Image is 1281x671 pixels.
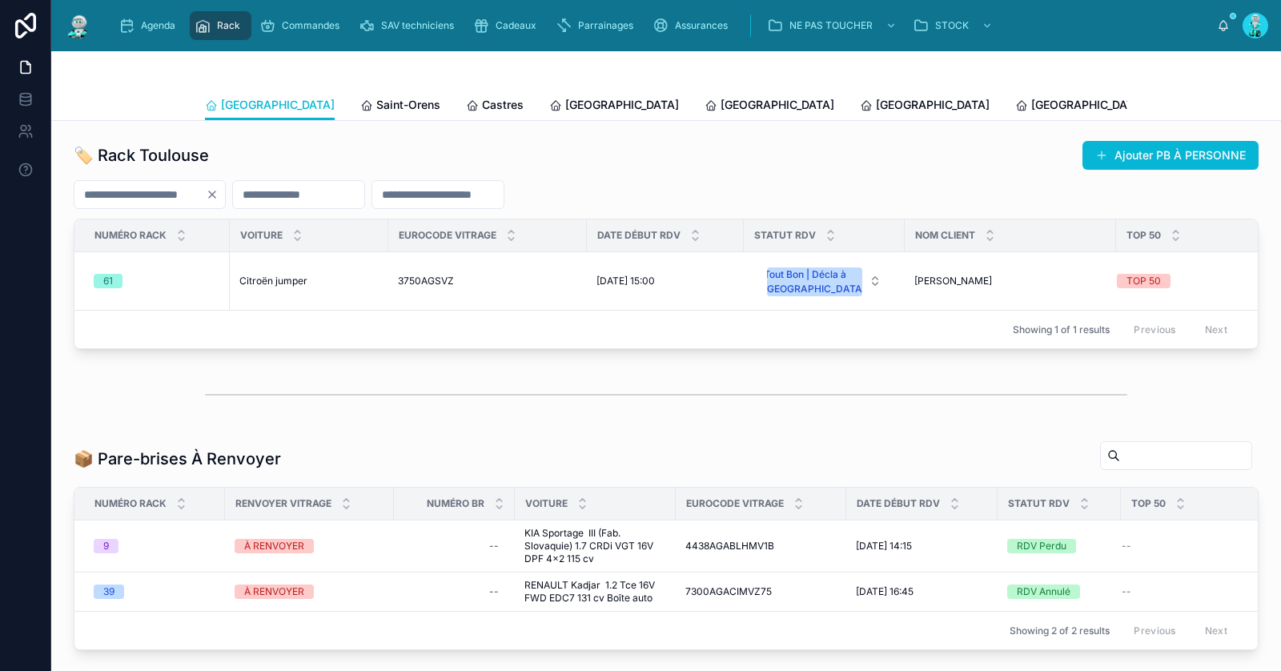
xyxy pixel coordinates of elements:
span: Parrainages [578,19,633,32]
a: -- [404,533,505,559]
a: Commandes [255,11,351,40]
div: RDV Annulé [1017,585,1070,599]
div: TOP 50 [1126,274,1161,288]
span: [GEOGRAPHIC_DATA] [1031,97,1145,113]
a: Assurances [648,11,739,40]
div: 39 [103,585,114,599]
a: Saint-Orens [360,90,440,123]
a: Select Button [753,259,895,303]
a: KIA Sportage III (Fab. Slovaquie) 1.7 CRDi VGT 16V DPF 4x2 115 cv [524,527,666,565]
span: Date Début RDV [597,229,681,242]
div: 9 [103,539,109,553]
div: À RENVOYER [244,585,304,599]
a: RENAULT Kadjar 1.2 Tce 16V FWD EDC7 131 cv Boîte auto [524,579,666,605]
span: Voiture [240,229,283,242]
a: Castres [466,90,524,123]
a: 7300AGACIMVZ75 [685,585,837,598]
span: [GEOGRAPHIC_DATA] [721,97,834,113]
a: [DATE] 16:45 [856,585,988,598]
a: 61 [94,274,220,288]
a: NE PAS TOUCHER [762,11,905,40]
button: Clear [206,188,225,201]
span: Rack [217,19,240,32]
div: -- [489,540,499,552]
h1: 📦 Pare-brises À Renvoyer [74,448,281,470]
span: [DATE] 16:45 [856,585,914,598]
a: [GEOGRAPHIC_DATA] [705,90,834,123]
span: Voiture [525,497,568,510]
span: [DATE] 14:15 [856,540,912,552]
span: Numéro BR [427,497,484,510]
span: Citroën jumper [239,275,307,287]
button: Ajouter PB À PERSONNE [1082,141,1259,170]
a: RDV Annulé [1007,585,1111,599]
a: [DATE] 15:00 [596,275,734,287]
span: STOCK [935,19,969,32]
span: Assurances [675,19,728,32]
div: À RENVOYER [244,539,304,553]
img: App logo [64,13,93,38]
a: [GEOGRAPHIC_DATA] [549,90,679,123]
span: Showing 2 of 2 results [1010,625,1110,637]
a: [GEOGRAPHIC_DATA] [1015,90,1145,123]
a: [GEOGRAPHIC_DATA] [860,90,990,123]
span: 4438AGABLHMV1B [685,540,774,552]
span: -- [1122,540,1131,552]
span: Statut RDV [754,229,816,242]
span: Castres [482,97,524,113]
div: Tout Bon | Décla à [GEOGRAPHIC_DATA] [764,267,865,296]
span: Saint-Orens [376,97,440,113]
a: Parrainages [551,11,645,40]
span: TOP 50 [1131,497,1166,510]
a: [GEOGRAPHIC_DATA] [205,90,335,121]
span: Eurocode Vitrage [399,229,496,242]
span: Statut RDV [1008,497,1070,510]
a: [PERSON_NAME] [914,275,1106,287]
a: À RENVOYER [235,539,384,553]
span: Commandes [282,19,339,32]
button: Select Button [754,259,894,303]
span: [GEOGRAPHIC_DATA] [876,97,990,113]
span: -- [1122,585,1131,598]
span: Agenda [141,19,175,32]
span: SAV techniciens [381,19,454,32]
a: 4438AGABLHMV1B [685,540,837,552]
a: STOCK [908,11,1001,40]
a: À RENVOYER [235,585,384,599]
h1: 🏷️ Rack Toulouse [74,144,209,167]
a: Citroën jumper [239,275,379,287]
a: -- [404,579,505,605]
span: Cadeaux [496,19,536,32]
span: Eurocode Vitrage [686,497,784,510]
a: -- [1122,540,1249,552]
div: 61 [103,274,113,288]
a: SAV techniciens [354,11,465,40]
a: -- [1122,585,1249,598]
span: [GEOGRAPHIC_DATA] [221,97,335,113]
div: RDV Perdu [1017,539,1066,553]
span: 3750AGSVZ [398,275,454,287]
span: 7300AGACIMVZ75 [685,585,772,598]
a: RDV Perdu [1007,539,1111,553]
div: scrollable content [106,8,1217,43]
a: 9 [94,539,215,553]
a: Cadeaux [468,11,548,40]
span: Date Début RDV [857,497,940,510]
div: -- [489,585,499,598]
a: Rack [190,11,251,40]
a: Agenda [114,11,187,40]
span: Showing 1 of 1 results [1013,323,1110,336]
span: [PERSON_NAME] [914,275,992,287]
a: 39 [94,585,215,599]
span: NE PAS TOUCHER [789,19,873,32]
span: TOP 50 [1126,229,1161,242]
span: Nom Client [915,229,975,242]
a: TOP 50 [1117,274,1249,288]
span: [DATE] 15:00 [596,275,655,287]
a: 3750AGSVZ [398,275,577,287]
span: [GEOGRAPHIC_DATA] [565,97,679,113]
span: Renvoyer Vitrage [235,497,331,510]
